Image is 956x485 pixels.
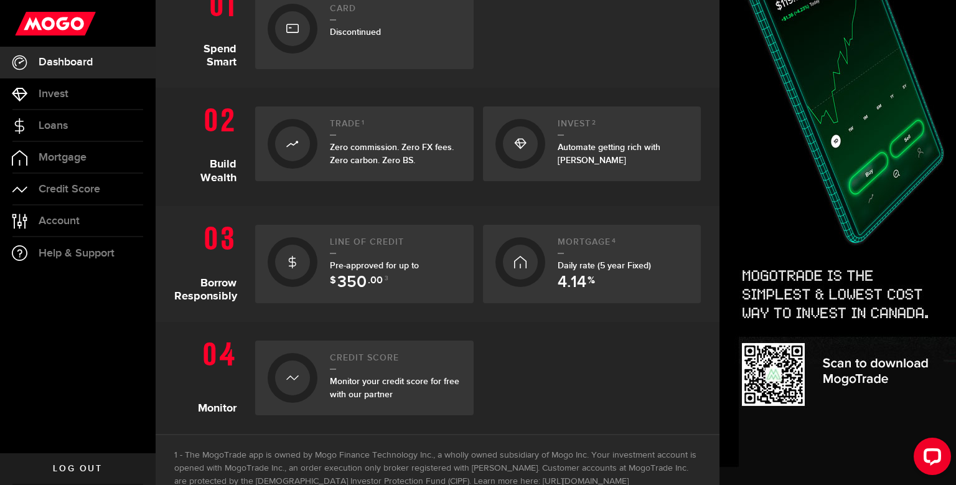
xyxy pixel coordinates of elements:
h1: Build Wealth [174,100,246,187]
span: Daily rate (5 year Fixed) [558,260,651,271]
span: Loans [39,120,68,131]
span: Monitor your credit score for free with our partner [330,376,459,400]
span: Account [39,215,80,227]
sup: 2 [592,119,596,126]
span: Credit Score [39,184,100,195]
sup: 1 [362,119,365,126]
h2: Credit Score [330,353,461,370]
a: Credit ScoreMonitor your credit score for free with our partner [255,341,474,415]
a: Trade1Zero commission. Zero FX fees. Zero carbon. Zero BS. [255,106,474,181]
h1: Monitor [174,334,246,415]
iframe: LiveChat chat widget [904,433,956,485]
sup: 3 [385,275,388,282]
sup: 4 [612,237,616,245]
h2: Card [330,4,461,21]
h1: Borrow Responsibly [174,219,246,303]
h2: Mortgage [558,237,689,254]
span: Mortgage [39,152,87,163]
a: Mortgage4Daily rate (5 year Fixed) 4.14 % [483,225,701,303]
span: Discontinued [330,27,381,37]
span: Dashboard [39,57,93,68]
span: Log out [53,464,102,473]
span: Zero commission. Zero FX fees. Zero carbon. Zero BS. [330,142,454,166]
span: $ [330,276,336,291]
a: Line of creditPre-approved for up to $ 350 .00 3 [255,225,474,303]
a: Invest2Automate getting rich with [PERSON_NAME] [483,106,701,181]
span: Automate getting rich with [PERSON_NAME] [558,142,660,166]
span: Pre-approved for up to [330,260,419,284]
span: 350 [337,275,367,291]
span: .00 [368,276,383,291]
span: 4.14 [558,275,586,291]
h2: Invest [558,119,689,136]
span: Invest [39,88,68,100]
span: Help & Support [39,248,115,259]
h2: Line of credit [330,237,461,254]
h2: Trade [330,119,461,136]
span: % [588,276,595,291]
